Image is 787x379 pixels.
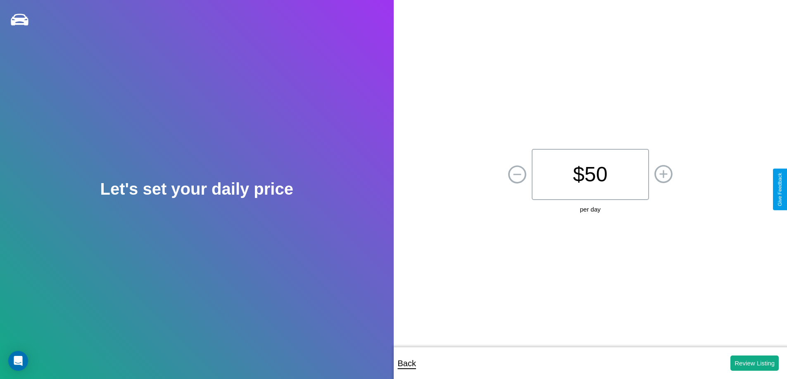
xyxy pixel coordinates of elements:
div: Give Feedback [777,173,783,206]
h2: Let's set your daily price [100,180,293,198]
button: Review Listing [730,355,779,371]
div: Open Intercom Messenger [8,351,28,371]
p: $ 50 [532,149,649,200]
p: Back [398,356,416,371]
p: per day [580,204,601,215]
